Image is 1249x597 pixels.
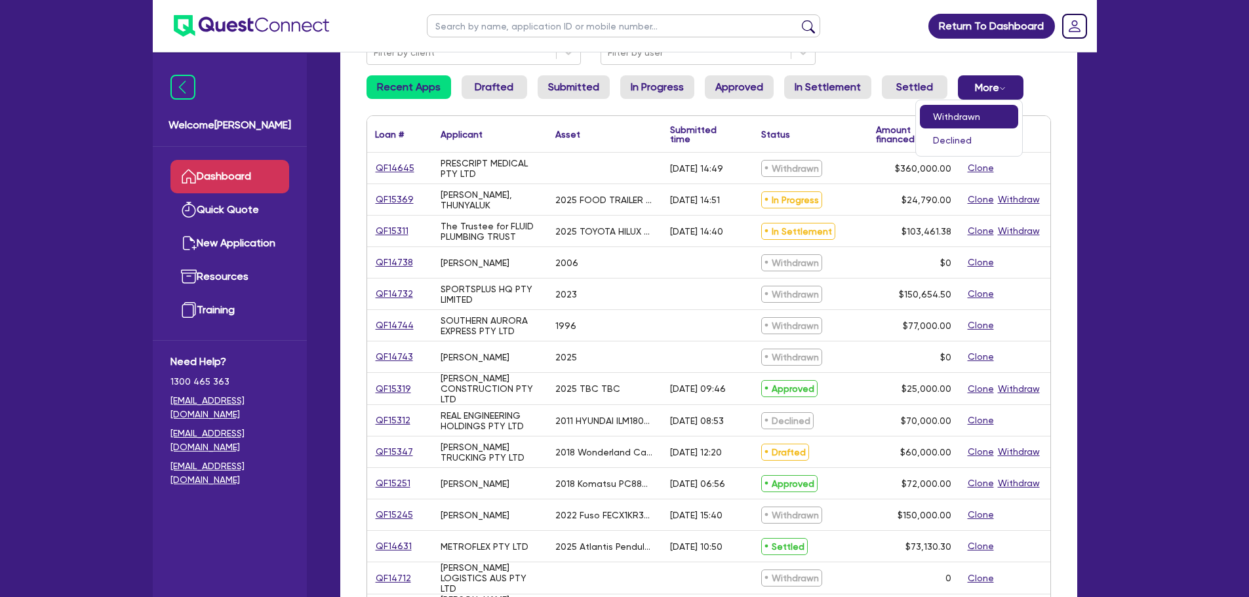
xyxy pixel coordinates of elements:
a: Dashboard [170,160,289,193]
span: $150,654.50 [899,289,951,299]
a: Drafted [462,75,527,99]
a: Quick Quote [170,193,289,227]
div: [PERSON_NAME], THUNYALUK [441,189,540,210]
button: Clone [967,161,995,176]
a: QF15312 [375,413,411,428]
button: Clone [967,349,995,364]
a: QF14738 [375,255,414,270]
span: Withdrawn [761,569,822,587]
span: Withdrawn [761,507,822,524]
div: SOUTHERN AURORA EXPRESS PTY LTD [441,315,540,336]
span: Approved [761,475,818,492]
button: Clone [967,318,995,333]
div: [PERSON_NAME] [441,258,509,268]
img: icon-menu-close [170,75,195,100]
button: Clone [967,476,995,491]
a: QF15369 [375,192,414,207]
div: Applicant [441,130,483,139]
a: QF14645 [375,161,415,176]
div: [PERSON_NAME] [441,478,509,489]
div: 0 [945,573,951,583]
span: $70,000.00 [901,415,951,426]
a: Training [170,294,289,327]
a: Recent Apps [367,75,451,99]
span: Withdrawn [761,254,822,271]
div: [DATE] 14:40 [670,226,723,237]
a: [EMAIL_ADDRESS][DOMAIN_NAME] [170,459,289,487]
span: 1300 465 363 [170,375,289,389]
a: Settled [882,75,947,99]
div: PRESCRIPT MEDICAL PTY LTD [441,158,540,179]
div: [PERSON_NAME] [441,352,509,362]
span: $73,130.30 [905,541,951,552]
button: Withdraw [997,476,1041,491]
div: [DATE] 12:20 [670,447,722,457]
div: 2018 Wonderland Caravan [555,447,654,457]
button: Withdraw [997,223,1041,239]
a: QF15251 [375,476,411,491]
a: QF15319 [375,381,412,396]
img: quick-quote [181,202,197,218]
a: [EMAIL_ADDRESS][DOMAIN_NAME] [170,394,289,421]
span: Withdrawn [761,349,822,366]
div: SPORTSPLUS HQ PTY LIMITED [441,284,540,305]
a: Resources [170,260,289,294]
a: QF14744 [375,318,414,333]
button: Clone [967,192,995,207]
div: 2018 Komatsu PC88MR [555,478,654,489]
div: [PERSON_NAME] LOGISTICS AUS PTY LTD [441,562,540,594]
span: In Settlement [761,223,835,240]
button: Withdraw [997,192,1041,207]
button: Clone [967,444,995,459]
button: Clone [967,571,995,586]
div: [PERSON_NAME] [441,510,509,520]
a: Dropdown toggle [1058,9,1092,43]
div: [DATE] 15:40 [670,510,723,520]
button: Dropdown toggle [958,75,1023,100]
div: 2025 TOYOTA HILUX SR5 DOUBLE CAB UTILITY [555,226,654,237]
a: QF14743 [375,349,414,364]
a: New Application [170,227,289,260]
div: 1996 [555,320,576,331]
button: Withdraw [997,444,1041,459]
a: Declined [920,128,1018,152]
div: The Trustee for FLUID PLUMBING TRUST [441,221,540,242]
span: Declined [761,412,814,429]
div: Asset [555,130,580,139]
div: Loan # [375,130,404,139]
div: 2025 TBC TBC [555,383,620,394]
span: In Progress [761,191,822,208]
span: Withdrawn [761,317,822,334]
button: Withdraw [997,381,1041,396]
a: In Progress [620,75,694,99]
a: Submitted [538,75,610,99]
div: 2011 HYUNDAI ILM1800TT SYCNC LATHE [555,415,654,426]
div: REAL ENGINEERING HOLDINGS PTY LTD [441,410,540,431]
a: QF14712 [375,571,412,586]
div: [DATE] 14:49 [670,163,723,174]
img: new-application [181,235,197,251]
div: 2022 Fuso FECX1KR3SFBD [555,510,654,520]
span: $0 [940,352,951,362]
input: Search by name, application ID or mobile number... [427,14,820,37]
div: [DATE] 09:46 [670,383,726,394]
div: [PERSON_NAME] TRUCKING PTY LTD [441,442,540,463]
span: Withdrawn [761,286,822,303]
a: Approved [705,75,774,99]
a: QF14631 [375,539,412,554]
button: Clone [967,255,995,270]
div: Status [761,130,790,139]
div: [PERSON_NAME] CONSTRUCTION PTY LTD [441,373,540,404]
span: Approved [761,380,818,397]
a: QF15245 [375,507,414,522]
div: [DATE] 14:51 [670,195,720,205]
button: Clone [967,413,995,428]
span: Drafted [761,444,809,461]
img: resources [181,269,197,284]
a: Return To Dashboard [928,14,1055,39]
span: $0 [940,258,951,268]
div: [DATE] 06:56 [670,478,725,489]
span: $360,000.00 [895,163,951,174]
div: 2006 [555,258,578,268]
button: Clone [967,539,995,554]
